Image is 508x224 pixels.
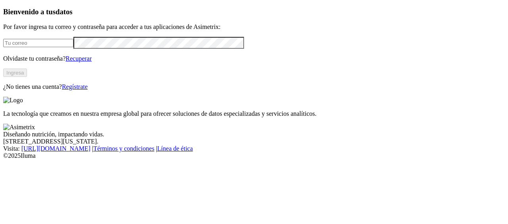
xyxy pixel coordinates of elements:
[3,138,505,145] div: [STREET_ADDRESS][US_STATE].
[3,23,505,31] p: Por favor ingresa tu correo y contraseña para acceder a tus aplicaciones de Asimetrix:
[3,8,505,16] h3: Bienvenido a tus
[3,83,505,90] p: ¿No tienes una cuenta?
[3,69,27,77] button: Ingresa
[3,131,505,138] div: Diseñando nutrición, impactando vidas.
[56,8,73,16] span: datos
[3,39,73,47] input: Tu correo
[3,110,505,117] p: La tecnología que creamos en nuestra empresa global para ofrecer soluciones de datos especializad...
[3,124,35,131] img: Asimetrix
[62,83,88,90] a: Regístrate
[3,145,505,152] div: Visita : | |
[93,145,154,152] a: Términos y condiciones
[157,145,193,152] a: Línea de ética
[21,145,90,152] a: [URL][DOMAIN_NAME]
[65,55,92,62] a: Recuperar
[3,55,505,62] p: Olvidaste tu contraseña?
[3,152,505,159] div: © 2025 Iluma
[3,97,23,104] img: Logo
